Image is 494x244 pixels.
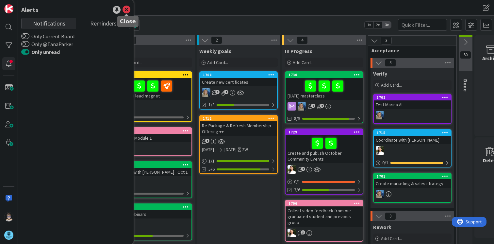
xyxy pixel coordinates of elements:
[114,128,191,142] div: 1735Finishing Module 1
[205,139,209,143] span: 1
[286,72,363,78] div: 1730
[211,36,222,44] span: 2
[301,167,305,171] span: 2
[199,115,278,174] a: 1712Re-Package & Refresh Membership Offering ++[DATE][DATE]2W1/15/6
[203,73,277,77] div: 1704
[385,212,396,220] span: 0
[374,173,451,188] div: 1701Create marketing & sales strategy
[377,95,451,100] div: 1702
[200,72,277,78] div: 1704
[200,88,277,97] div: MA
[381,82,402,88] span: Add Card...
[286,165,363,174] div: AK
[286,129,363,135] div: 1729
[21,5,39,15] div: Alerts
[21,48,60,56] label: Only unread
[376,190,384,198] img: MA
[4,231,13,240] img: avatar
[385,59,396,67] span: 3
[33,18,65,27] span: Notifications
[114,161,192,198] a: 1734AI event with [PERSON_NAME] _Oct 10/4
[114,134,191,142] div: Finishing Module 1
[120,18,136,25] h5: Close
[381,37,392,44] span: 3
[21,32,74,40] label: Only Current Board
[320,104,324,108] span: 2
[200,121,277,136] div: Re-Package & Refresh Membership Offering ++
[224,146,237,153] span: [DATE]
[202,146,214,153] span: [DATE]
[373,129,452,167] a: 1715Coordinate with [PERSON_NAME]AK0/1
[114,168,191,176] div: AI event with [PERSON_NAME] _Oct 1
[301,230,305,235] span: 3
[117,129,191,133] div: 1735
[203,116,277,121] div: 1712
[114,204,191,210] div: 1714
[286,200,363,206] div: 1706
[288,130,363,134] div: 1729
[288,229,296,237] img: AK
[286,135,363,163] div: Create and publish October Community Events
[373,70,387,77] span: Verify
[286,129,363,163] div: 1729Create and publish October Community Events
[114,128,191,134] div: 1735
[311,104,315,108] span: 2
[382,159,388,166] span: 0 / 1
[398,19,447,31] input: Quick Filter...
[208,158,215,165] span: 1 / 1
[208,101,215,108] span: 1/3
[21,33,29,40] button: Only Current Board
[377,131,451,135] div: 1715
[208,166,215,173] span: 5/6
[200,72,277,86] div: 1704Create new certificates
[288,201,363,206] div: 1706
[200,78,277,86] div: Create new certificates
[374,100,451,109] div: Test Marina AI
[21,49,29,55] button: Only unread
[117,73,191,77] div: 1733
[215,90,220,94] span: 2
[286,102,363,111] div: MA
[114,71,192,122] a: 1733Create AI lead magnet0/4
[114,127,192,156] a: 1735Finishing Module 1
[374,159,451,167] div: 0/1
[374,95,451,109] div: 1702Test Marina AI
[374,179,451,188] div: Create marketing & sales strategy
[114,210,191,218] div: Sales Webinars
[294,178,300,185] span: 0 / 1
[373,173,452,203] a: 1701Create marketing & sales strategyMA
[286,78,363,100] div: [DATE] masterclass
[114,162,191,176] div: 1734AI event with [PERSON_NAME] _Oct 1
[285,71,363,123] a: 1730[DATE] masterclassMA8/9
[374,130,451,144] div: 1715Coordinate with [PERSON_NAME]
[376,111,384,119] img: MA
[117,205,191,209] div: 1714
[90,18,117,27] span: Reminders
[293,60,314,65] span: Add Card...
[381,235,402,241] span: Add Card...
[374,136,451,144] div: Coordinate with [PERSON_NAME]
[288,73,363,77] div: 1730
[114,162,191,168] div: 1734
[286,229,363,237] div: AK
[374,190,451,198] div: MA
[286,206,363,227] div: Collect video feedback from our graduated student and previous group
[297,36,308,44] span: 4
[117,163,191,167] div: 1734
[4,4,13,13] img: Visit kanbanzone.com
[374,146,451,155] div: AK
[374,111,451,119] div: MA
[21,40,73,48] label: Only @TanaParker
[114,203,192,240] a: 1714Sales Webinars5/13
[199,71,278,110] a: 1704Create new certificatesMA1/3
[242,146,248,153] div: 2W
[199,48,231,54] span: Weekly goals
[285,200,363,242] a: 1706Collect video feedback from our graduated student and previous groupAK
[200,115,277,136] div: 1712Re-Package & Refresh Membership Offering ++
[200,157,277,165] div: 1/1
[373,94,452,124] a: 1702Test Marina AIMA
[374,173,451,179] div: 1701
[14,1,30,9] span: Support
[374,95,451,100] div: 1702
[373,22,382,28] span: 2x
